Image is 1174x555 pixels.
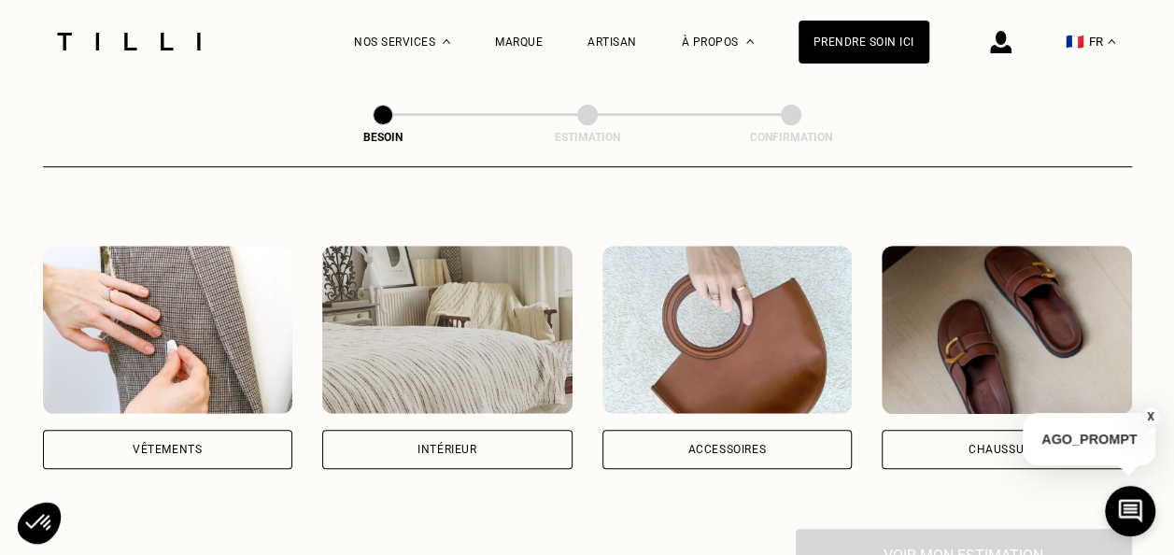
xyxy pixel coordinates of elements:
[698,131,884,144] div: Confirmation
[1108,39,1115,44] img: menu déroulant
[50,33,207,50] img: Logo du service de couturière Tilli
[799,21,929,64] a: Prendre soin ici
[443,39,450,44] img: Menu déroulant
[687,444,766,455] div: Accessoires
[133,444,202,455] div: Vêtements
[882,246,1132,414] img: Chaussures
[746,39,754,44] img: Menu déroulant à propos
[417,444,476,455] div: Intérieur
[990,31,1011,53] img: icône connexion
[587,36,637,49] a: Artisan
[1023,413,1155,465] p: AGO_PROMPT
[494,131,681,144] div: Estimation
[43,246,293,414] img: Vêtements
[602,246,853,414] img: Accessoires
[290,131,476,144] div: Besoin
[1066,33,1084,50] span: 🇫🇷
[322,246,573,414] img: Intérieur
[1141,406,1160,427] button: X
[495,36,543,49] a: Marque
[969,444,1045,455] div: Chaussures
